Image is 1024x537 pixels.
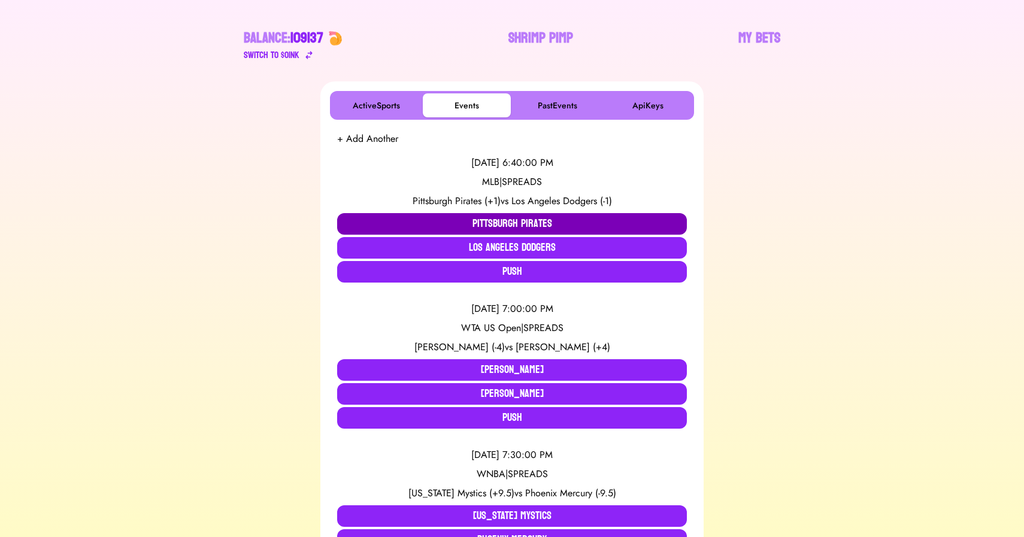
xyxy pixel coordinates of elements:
a: My Bets [738,29,780,62]
div: [DATE] 7:00:00 PM [337,302,687,316]
button: + Add Another [337,132,398,146]
div: vs [337,194,687,208]
button: [US_STATE] Mystics [337,505,687,527]
div: vs [337,486,687,500]
div: vs [337,340,687,354]
button: PastEvents [513,93,601,117]
div: Balance: [244,29,323,48]
button: ApiKeys [604,93,692,117]
div: [DATE] 7:30:00 PM [337,448,687,462]
span: [US_STATE] Mystics (+9.5) [408,486,514,500]
button: ActiveSports [332,93,420,117]
div: [DATE] 6:40:00 PM [337,156,687,170]
button: Events [423,93,511,117]
button: Push [337,407,687,429]
button: Push [337,261,687,283]
img: 🍤 [328,31,343,45]
button: [PERSON_NAME] [337,359,687,381]
button: Pittsburgh Pirates [337,213,687,235]
span: Pittsburgh Pirates (+1) [413,194,501,208]
button: Los Angeles Dodgers [337,237,687,259]
span: [PERSON_NAME] (-4) [414,340,505,354]
div: MLB | SPREADS [337,175,687,189]
span: 109137 [290,25,323,51]
div: WTA US Open | SPREADS [337,321,687,335]
span: Phoenix Mercury (-9.5) [525,486,616,500]
span: Los Angeles Dodgers (-1) [511,194,612,208]
button: [PERSON_NAME] [337,383,687,405]
span: [PERSON_NAME] (+4) [516,340,610,354]
div: WNBA | SPREADS [337,467,687,481]
a: Shrimp Pimp [508,29,573,62]
div: Switch to $ OINK [244,48,299,62]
